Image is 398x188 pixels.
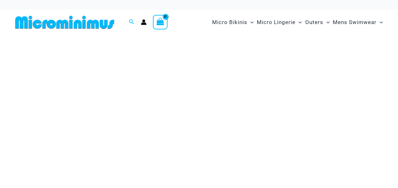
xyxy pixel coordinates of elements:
[304,13,331,32] a: OutersMenu ToggleMenu Toggle
[257,14,295,30] span: Micro Lingerie
[331,13,384,32] a: Mens SwimwearMenu ToggleMenu Toggle
[247,14,254,30] span: Menu Toggle
[129,18,135,26] a: Search icon link
[211,13,255,32] a: Micro BikinisMenu ToggleMenu Toggle
[153,15,167,29] a: View Shopping Cart, empty
[255,13,303,32] a: Micro LingerieMenu ToggleMenu Toggle
[295,14,302,30] span: Menu Toggle
[323,14,330,30] span: Menu Toggle
[212,14,247,30] span: Micro Bikinis
[376,14,383,30] span: Menu Toggle
[13,15,117,29] img: MM SHOP LOGO FLAT
[305,14,323,30] span: Outers
[333,14,376,30] span: Mens Swimwear
[210,12,385,33] nav: Site Navigation
[141,19,147,25] a: Account icon link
